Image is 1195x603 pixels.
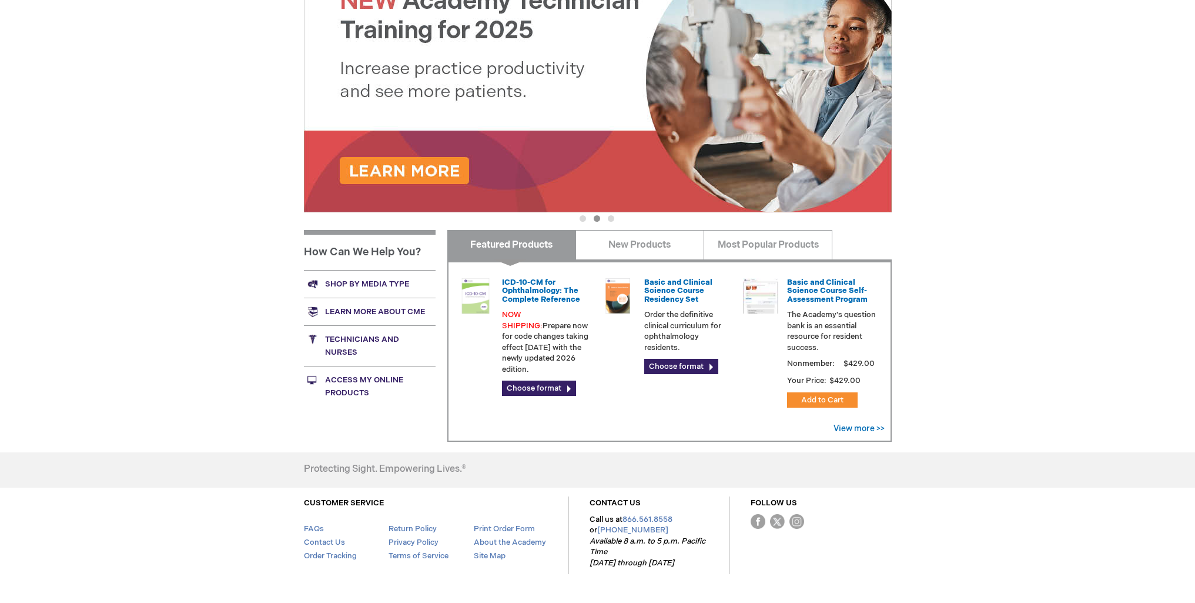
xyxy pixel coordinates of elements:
img: bcscself_20.jpg [743,278,778,314]
a: ICD-10-CM for Ophthalmology: The Complete Reference [502,278,580,304]
a: About the Academy [474,538,546,547]
button: Add to Cart [787,392,858,408]
a: Technicians and nurses [304,325,436,366]
a: Terms of Service [389,551,448,561]
p: Prepare now for code changes taking effect [DATE] with the newly updated 2026 edition. [502,309,591,375]
img: Twitter [770,514,785,529]
a: Order Tracking [304,551,357,561]
button: 2 of 3 [594,215,600,222]
a: CONTACT US [590,498,641,508]
a: Basic and Clinical Science Course Self-Assessment Program [787,278,868,304]
h1: How Can We Help You? [304,230,436,270]
span: $429.00 [828,376,862,385]
p: Order the definitive clinical curriculum for ophthalmology residents. [644,309,734,353]
a: View more >> [834,424,885,434]
h4: Protecting Sight. Empowering Lives.® [304,464,466,475]
a: Shop by media type [304,270,436,298]
a: FOLLOW US [751,498,797,508]
a: Choose format [644,359,718,374]
img: instagram [789,514,804,529]
button: 1 of 3 [580,215,586,222]
strong: Nonmember: [787,357,835,371]
img: Facebook [751,514,765,529]
a: Most Popular Products [704,230,832,259]
a: Return Policy [389,524,437,534]
a: Print Order Form [474,524,535,534]
a: Learn more about CME [304,298,436,325]
span: Add to Cart [801,395,843,405]
a: Basic and Clinical Science Course Residency Set [644,278,712,304]
a: Privacy Policy [389,538,438,547]
p: The Academy's question bank is an essential resource for resident success. [787,309,876,353]
font: NOW SHIPPING: [502,310,543,331]
a: Site Map [474,551,506,561]
a: Featured Products [447,230,576,259]
img: 02850963u_47.png [600,278,635,314]
a: FAQs [304,524,324,534]
p: Call us at or [590,514,709,569]
button: 3 of 3 [608,215,614,222]
a: [PHONE_NUMBER] [597,525,668,535]
a: CUSTOMER SERVICE [304,498,384,508]
a: 866.561.8558 [622,515,672,524]
strong: Your Price: [787,376,826,385]
em: Available 8 a.m. to 5 p.m. Pacific Time [DATE] through [DATE] [590,537,705,568]
span: $429.00 [842,359,876,368]
a: Access My Online Products [304,366,436,407]
a: Choose format [502,381,576,396]
a: New Products [575,230,704,259]
a: Contact Us [304,538,345,547]
img: 0120008u_42.png [458,278,493,314]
